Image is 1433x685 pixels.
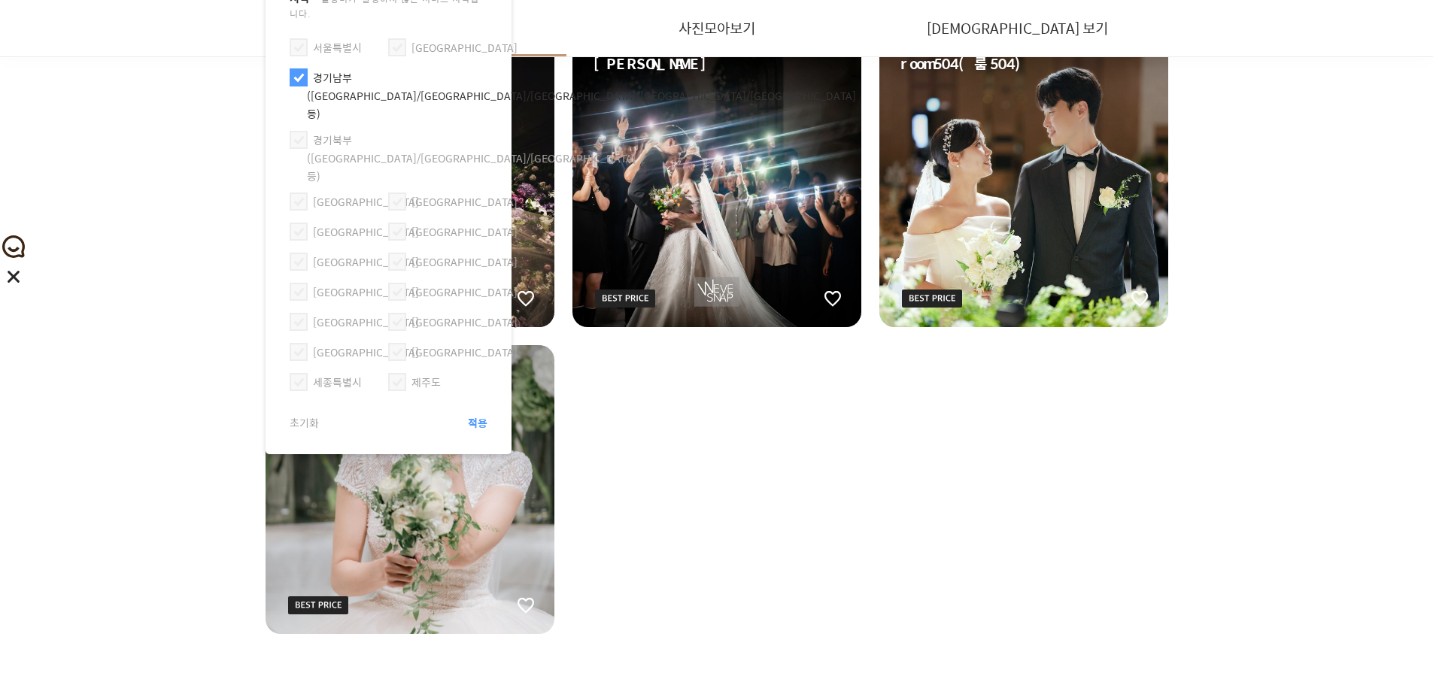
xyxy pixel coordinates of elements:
[307,69,856,122] label: 경기남부([GEOGRAPHIC_DATA]/[GEOGRAPHIC_DATA]/[GEOGRAPHIC_DATA]/[GEOGRAPHIC_DATA]/[GEOGRAPHIC_DATA] 등)
[411,374,441,390] label: 제주도
[900,53,1031,74] span: room504(룸504)
[879,38,1168,327] a: room504(룸504)
[313,283,419,300] label: [GEOGRAPHIC_DATA]
[468,415,487,430] span: 적용
[411,314,518,330] label: [GEOGRAPHIC_DATA]
[47,499,56,511] span: 홈
[313,193,419,210] label: [GEOGRAPHIC_DATA]
[288,596,348,614] img: icon-bp-label2.9f32ef38.svg
[194,477,289,514] a: 설정
[313,314,419,330] label: [GEOGRAPHIC_DATA]
[313,344,419,360] label: [GEOGRAPHIC_DATA]
[411,193,518,210] label: [GEOGRAPHIC_DATA]
[902,289,962,308] img: icon-bp-label2.9f32ef38.svg
[266,345,554,634] a: 지아나스냅
[313,374,362,390] label: 세종특별시
[411,283,518,300] label: [GEOGRAPHIC_DATA]
[313,39,362,56] label: 서울특별시
[411,344,518,360] label: [GEOGRAPHIC_DATA]
[313,223,419,240] label: [GEOGRAPHIC_DATA]
[595,289,655,308] img: icon-bp-label2.9f32ef38.svg
[232,499,250,511] span: 설정
[290,414,319,431] label: 초기화
[411,39,518,56] label: [GEOGRAPHIC_DATA]
[5,477,99,514] a: 홈
[99,477,194,514] a: 대화
[411,223,518,240] label: [GEOGRAPHIC_DATA]
[572,38,861,327] a: [PERSON_NAME]
[307,132,636,184] label: 경기북부([GEOGRAPHIC_DATA]/[GEOGRAPHIC_DATA]/[GEOGRAPHIC_DATA] 등)
[594,53,706,74] span: [PERSON_NAME]
[138,500,156,512] span: 대화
